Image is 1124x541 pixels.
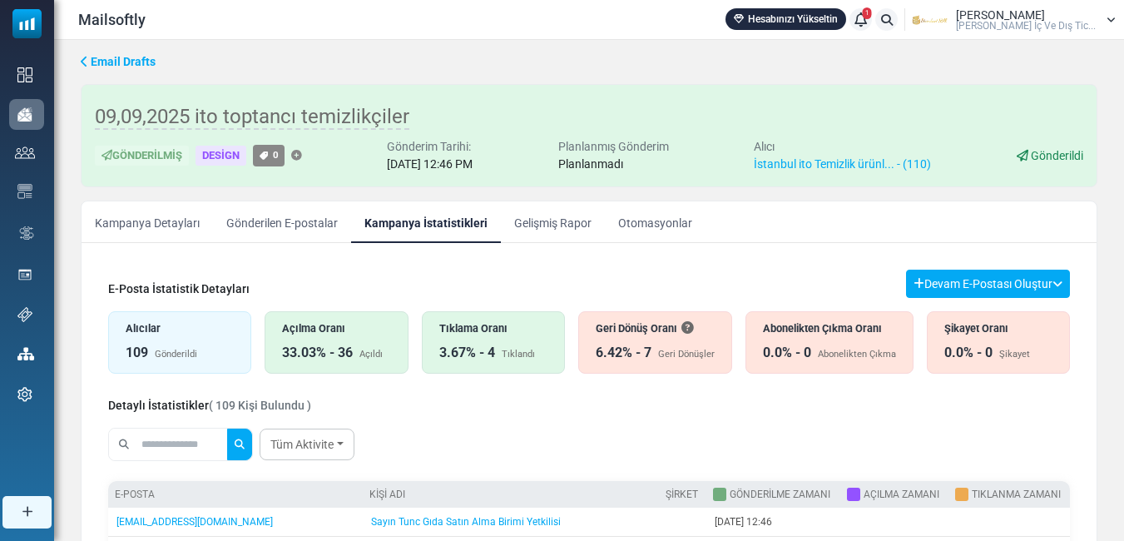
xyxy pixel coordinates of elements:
[209,399,311,412] span: ( 109 Kişi Bulundu )
[999,348,1030,362] div: Şikayet
[849,8,872,31] a: 1
[155,348,197,362] div: Gönderildi
[196,146,246,166] div: Design
[260,429,354,460] a: Tüm Aktivite
[1031,149,1083,162] span: Gönderildi
[910,7,1116,32] a: User Logo [PERSON_NAME] [PERSON_NAME] İç Ve Dış Tic...
[17,67,32,82] img: dashboard-icon.svg
[17,307,32,322] img: support-icon.svg
[95,105,409,130] span: 09,09,2025 ito toptancı temizlikçiler
[666,489,698,500] a: Şirket
[213,201,351,243] a: Gönderilen E-postalar
[439,343,495,363] div: 3.67% - 4
[273,149,279,161] span: 0
[730,489,830,500] a: Gönderilme Zamanı
[387,138,473,156] div: Gönderim Tarihi:
[596,343,651,363] div: 6.42% - 7
[81,53,156,71] a: Email Drafts
[17,224,36,243] img: workflow.svg
[754,157,931,171] a: İstanbul ito Temizlik ürünl... - (110)
[351,201,501,243] a: Kampanya İstatistikleri
[439,320,547,336] div: Tıklama Oranı
[956,21,1096,31] span: [PERSON_NAME] İç Ve Dış Tic...
[371,516,561,528] a: Sayın Tunc Gıda Satın Alma Birimi Yetkilisi
[108,280,250,298] div: E-Posta İstatistik Detayları
[108,397,311,414] div: Detaylı İstatistikler
[763,320,896,336] div: Abonelikten Çıkma Oranı
[658,348,715,362] div: Geri Dönüşler
[282,343,353,363] div: 33.03% - 36
[502,348,535,362] div: Tıklandı
[956,9,1045,21] span: [PERSON_NAME]
[681,322,693,334] i: Bir e-posta alıcısına ulaşamadığında geri döner. Bu, dolu bir gelen kutusu nedeniyle geçici olara...
[558,157,623,171] span: Planlanmadı
[706,508,840,537] td: [DATE] 12:46
[605,201,706,243] a: Otomasyonlar
[972,489,1061,500] a: Tıklanma Zamanı
[910,7,952,32] img: User Logo
[754,138,931,156] div: Alıcı
[558,138,669,156] div: Planlanmış Gönderim
[501,201,605,243] a: Gelişmiş Rapor
[91,55,156,68] span: translation missing: tr.ms_sidebar.email_drafts
[864,489,939,500] a: Açılma Zamanı
[17,184,32,199] img: email-templates-icon.svg
[17,107,32,122] img: campaigns-icon-active.png
[863,7,872,19] span: 1
[596,320,715,336] div: Geri Dönüş Oranı
[818,348,896,362] div: Abonelikten Çıkma
[126,343,148,363] div: 109
[359,348,383,362] div: Açıldı
[15,146,35,158] img: contacts-icon.svg
[944,320,1052,336] div: Şikayet Oranı
[17,267,32,282] img: landing_pages.svg
[253,145,285,166] a: 0
[12,9,42,38] img: mailsoftly_icon_blue_white.svg
[82,201,213,243] a: Kampanya Detayları
[944,343,993,363] div: 0.0% - 0
[725,8,846,30] a: Hesabınızı Yükseltin
[17,387,32,402] img: settings-icon.svg
[387,156,473,173] div: [DATE] 12:46 PM
[78,8,146,31] span: Mailsoftly
[282,320,390,336] div: Açılma Oranı
[369,489,405,500] a: Kişi Adı
[763,343,811,363] div: 0.0% - 0
[291,151,302,161] a: Etiket Ekle
[906,270,1070,298] button: Devam E-Postası Oluştur
[115,489,155,500] a: E-posta
[126,320,234,336] div: Alıcılar
[116,516,273,528] a: [EMAIL_ADDRESS][DOMAIN_NAME]
[95,146,189,166] div: Gönderilmiş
